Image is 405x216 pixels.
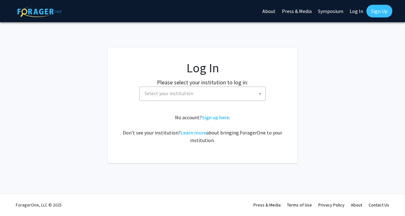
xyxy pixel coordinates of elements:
a: Terms of Use [287,202,312,208]
span: Select your institution [145,90,193,96]
h1: Log In [120,60,285,75]
a: Learn more about bringing ForagerOne to your institution [181,129,206,136]
div: No account? . Don't see your institution? about bringing ForagerOne to your institution. [120,114,285,144]
iframe: Chat [5,187,27,211]
a: Sign up here [202,114,229,121]
a: Press & Media [253,202,281,208]
label: Please select your institution to log in: [157,78,248,87]
a: Contact Us [369,202,389,208]
img: ForagerOne Logo [17,6,62,17]
a: Sign Up [366,5,392,17]
div: ForagerOne, LLC © 2025 [16,194,62,216]
span: Select your institution [139,87,266,101]
span: Select your institution [142,87,265,100]
a: Privacy Policy [318,202,345,208]
a: About [351,202,362,208]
